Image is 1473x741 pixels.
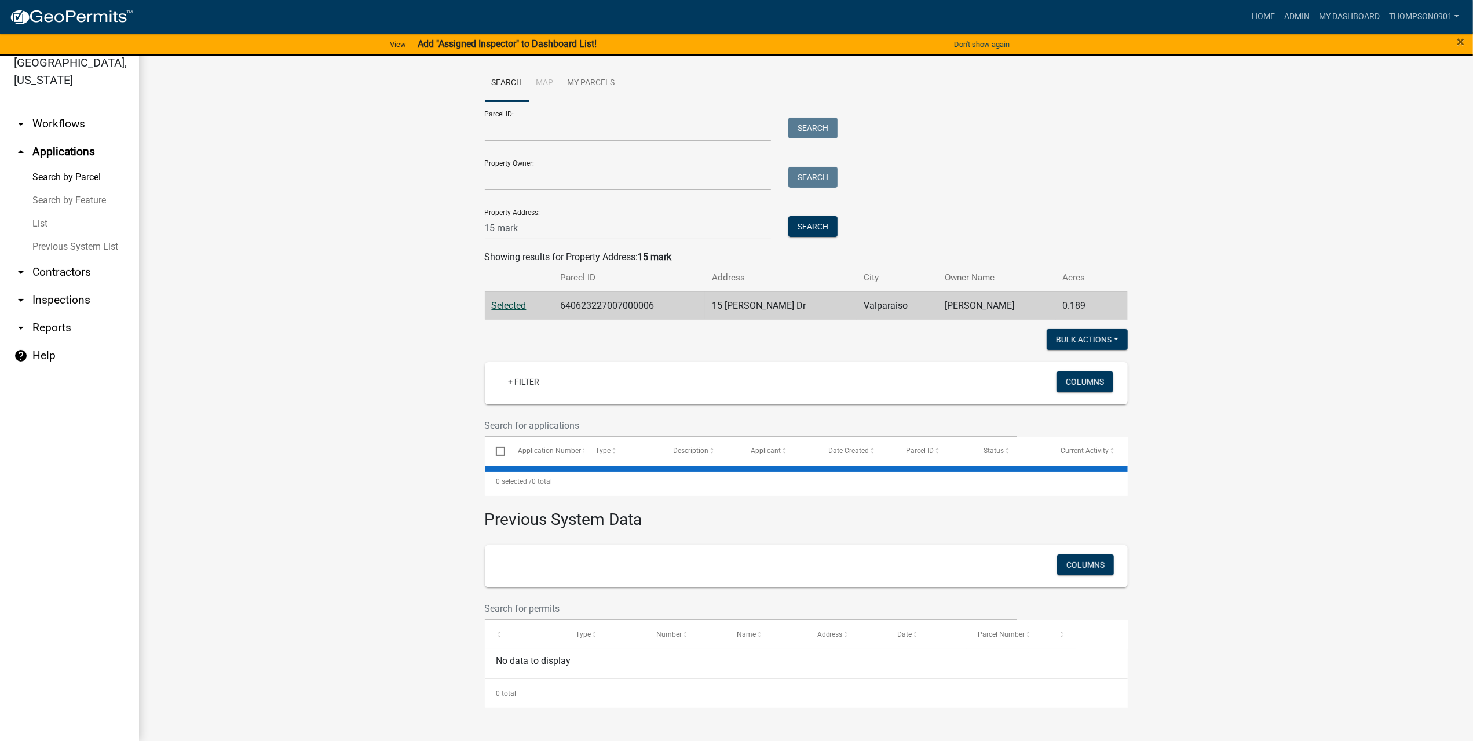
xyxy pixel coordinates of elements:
div: 0 total [485,467,1128,496]
a: My Dashboard [1314,6,1384,28]
td: Valparaiso [857,291,938,320]
a: Selected [492,300,527,311]
input: Search for permits [485,597,1018,620]
span: Applicant [751,447,781,455]
span: Number [656,630,682,638]
span: Parcel ID [906,447,934,455]
strong: Add "Assigned Inspector" to Dashboard List! [418,38,597,49]
input: Search for applications [485,414,1018,437]
datatable-header-cell: Date Created [817,437,895,465]
span: Parcel Number [978,630,1025,638]
td: 15 [PERSON_NAME] Dr [705,291,857,320]
div: 0 total [485,679,1128,708]
h3: Previous System Data [485,496,1128,532]
datatable-header-cell: Application Number [507,437,584,465]
datatable-header-cell: Parcel ID [895,437,973,465]
datatable-header-cell: Status [973,437,1050,465]
a: + Filter [499,371,549,392]
button: Close [1457,35,1464,49]
datatable-header-cell: Select [485,437,507,465]
span: × [1457,34,1464,50]
datatable-header-cell: Date [886,620,967,648]
button: Columns [1057,371,1113,392]
button: Search [788,167,838,188]
th: Acres [1056,264,1108,291]
a: Home [1247,6,1280,28]
span: Name [737,630,756,638]
a: Search [485,65,529,102]
div: No data to display [485,649,1128,678]
td: 0.189 [1056,291,1108,320]
datatable-header-cell: Number [645,620,726,648]
datatable-header-cell: Type [584,437,662,465]
span: Type [576,630,591,638]
button: Don't show again [949,35,1014,54]
button: Columns [1057,554,1114,575]
div: Showing results for Property Address: [485,250,1128,264]
i: arrow_drop_up [14,145,28,159]
a: View [385,35,411,54]
span: Description [673,447,708,455]
span: Address [817,630,843,638]
button: Search [788,216,838,237]
span: Current Activity [1061,447,1109,455]
a: Admin [1280,6,1314,28]
datatable-header-cell: Parcel Number [967,620,1047,648]
datatable-header-cell: Current Activity [1050,437,1128,465]
span: Status [984,447,1004,455]
i: help [14,349,28,363]
button: Search [788,118,838,138]
datatable-header-cell: Applicant [740,437,817,465]
td: 640623227007000006 [553,291,705,320]
datatable-header-cell: Address [806,620,887,648]
th: Parcel ID [553,264,705,291]
a: thompson0901 [1384,6,1464,28]
datatable-header-cell: Type [565,620,645,648]
th: City [857,264,938,291]
span: Type [595,447,611,455]
button: Bulk Actions [1047,329,1128,350]
i: arrow_drop_down [14,293,28,307]
i: arrow_drop_down [14,265,28,279]
td: [PERSON_NAME] [938,291,1056,320]
th: Address [705,264,857,291]
span: Date [897,630,912,638]
th: Owner Name [938,264,1056,291]
a: My Parcels [561,65,622,102]
datatable-header-cell: Description [662,437,740,465]
i: arrow_drop_down [14,321,28,335]
span: 0 selected / [496,477,532,486]
span: Application Number [518,447,581,455]
i: arrow_drop_down [14,117,28,131]
span: Date Created [828,447,869,455]
strong: 15 mark [638,251,672,262]
datatable-header-cell: Name [726,620,806,648]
